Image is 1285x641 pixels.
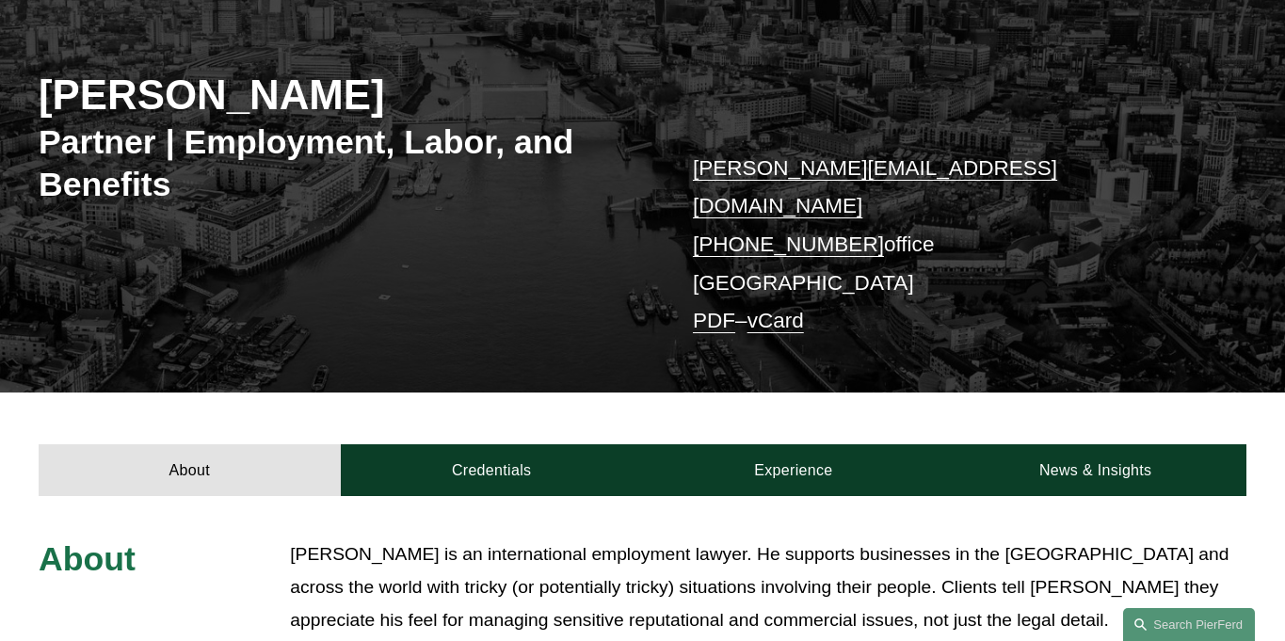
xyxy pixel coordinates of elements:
[693,156,1057,218] a: [PERSON_NAME][EMAIL_ADDRESS][DOMAIN_NAME]
[747,309,804,332] a: vCard
[693,309,735,332] a: PDF
[944,444,1246,496] a: News & Insights
[39,540,136,578] span: About
[341,444,643,496] a: Credentials
[693,232,884,256] a: [PHONE_NUMBER]
[1123,608,1255,641] a: Search this site
[39,70,643,120] h2: [PERSON_NAME]
[643,444,945,496] a: Experience
[39,444,341,496] a: About
[39,121,643,204] h3: Partner | Employment, Labor, and Benefits
[693,150,1197,341] p: office [GEOGRAPHIC_DATA] –
[290,538,1246,636] p: [PERSON_NAME] is an international employment lawyer. He supports businesses in the [GEOGRAPHIC_DA...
